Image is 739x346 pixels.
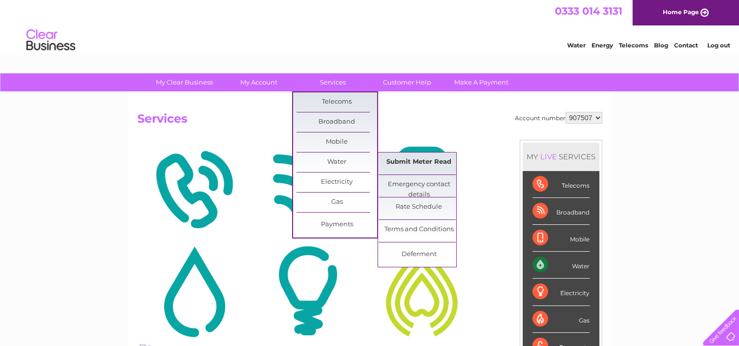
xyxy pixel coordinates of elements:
[379,175,459,195] a: Emergency contact details
[567,42,586,49] a: Water
[367,73,447,91] a: Customer Help
[296,193,377,212] a: Gas
[379,220,459,239] a: Terms and Conditions
[144,73,225,91] a: My Clear Business
[555,5,622,17] a: 0333 014 3131
[137,112,602,130] h2: Services
[674,42,698,49] a: Contact
[591,42,613,49] a: Energy
[379,245,459,264] a: Deferment
[707,42,730,49] a: Log out
[293,73,373,91] a: Services
[532,198,590,225] div: Broadband
[296,173,377,192] a: Electricity
[2,5,464,47] div: Clear Business is a trading name of Verastar Limited (registered in [GEOGRAPHIC_DATA] No. 3667643...
[296,215,377,235] a: Payments
[532,225,590,252] div: Mobile
[26,25,76,55] img: logo.png
[140,142,249,237] img: Telecoms
[532,306,590,333] div: Gas
[379,197,459,217] a: Rate Schedule
[523,143,599,171] div: MY SERVICES
[379,152,459,172] a: Submit Meter Read
[367,142,476,237] img: Mobile
[619,42,648,49] a: Telecoms
[538,152,559,161] div: LIVE
[296,112,377,132] a: Broadband
[296,132,377,152] a: Mobile
[140,243,249,338] img: Water
[296,92,377,112] a: Telecoms
[532,279,590,305] div: Electricity
[532,252,590,279] div: Water
[253,243,362,338] img: Electricity
[532,171,590,198] div: Telecoms
[253,142,362,237] img: Broadband
[296,152,377,172] a: Water
[654,42,668,49] a: Blog
[367,243,476,338] img: Gas
[218,73,299,91] a: My Account
[441,73,522,91] a: Make A Payment
[515,112,602,124] div: Account number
